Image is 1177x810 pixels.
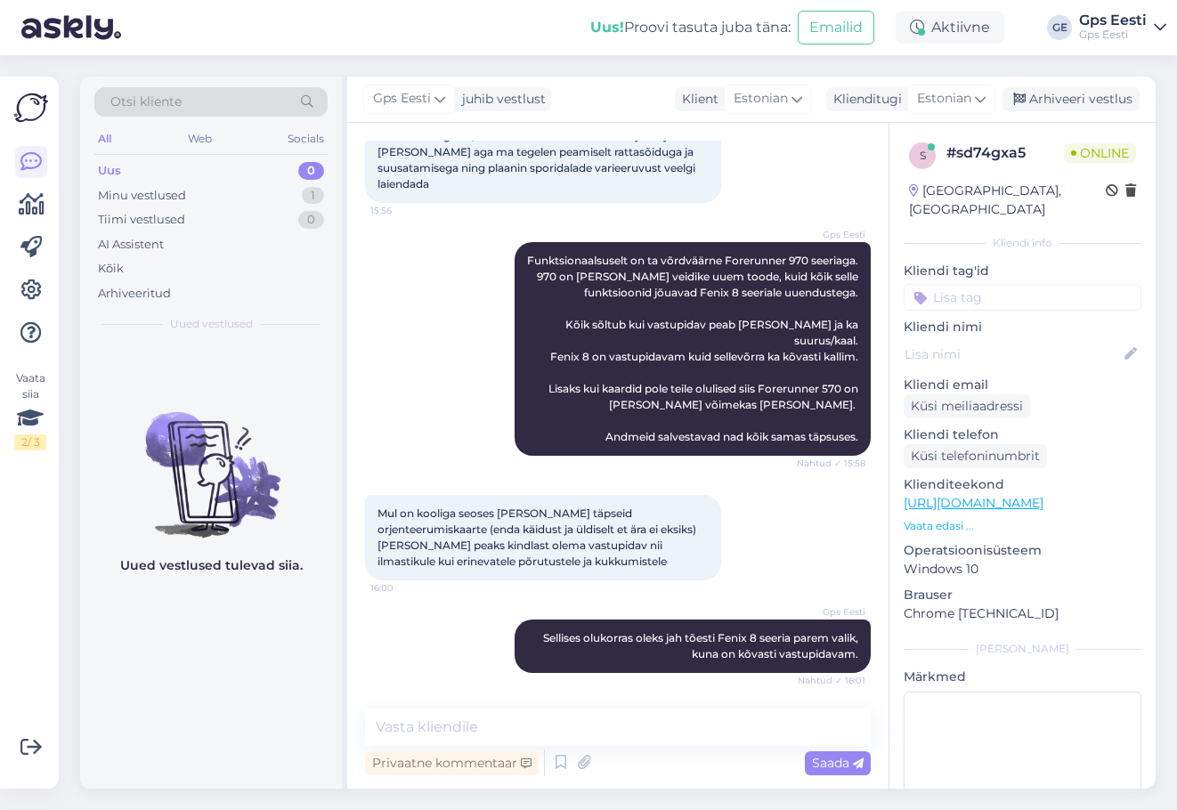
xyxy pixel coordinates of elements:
div: Privaatne kommentaar [365,751,539,775]
div: 0 [298,211,324,229]
span: Gps Eesti [799,228,865,241]
p: Operatsioonisüsteem [904,541,1141,560]
span: Gps Eesti [799,605,865,619]
p: Kliendi nimi [904,318,1141,336]
span: 16:00 [370,581,437,595]
div: Kõik [98,260,124,278]
div: Kliendi info [904,235,1141,251]
span: Nähtud ✓ 15:58 [797,457,865,470]
div: GE [1047,15,1072,40]
input: Lisa tag [904,284,1141,311]
span: Saada [812,755,864,771]
button: Emailid [798,11,874,45]
p: Windows 10 [904,560,1141,579]
p: Klienditeekond [904,475,1141,494]
span: Gps Eesti [373,89,431,109]
div: 1 [302,187,324,205]
span: Nähtud ✓ 16:01 [798,674,865,687]
span: Estonian [917,89,971,109]
div: Küsi telefoninumbrit [904,444,1047,468]
input: Lisa nimi [905,344,1121,364]
div: 0 [298,162,324,180]
span: 15:56 [370,204,437,217]
p: Brauser [904,586,1141,604]
div: Aktiivne [896,12,1004,44]
p: Kliendi email [904,376,1141,394]
a: Gps EestiGps Eesti [1079,13,1166,42]
div: [GEOGRAPHIC_DATA], [GEOGRAPHIC_DATA] [909,182,1106,219]
div: Klienditugi [826,90,902,109]
div: Arhiveeri vestlus [1002,87,1140,111]
div: Socials [284,127,328,150]
span: Funktsionaalsuselt on ta võrdväärne Forerunner 970 seeriaga. 970 on [PERSON_NAME] veidike uuem to... [527,254,861,443]
span: s [920,149,926,162]
div: Gps Eesti [1079,28,1147,42]
a: [URL][DOMAIN_NAME] [904,495,1043,511]
div: Klient [675,90,718,109]
div: juhib vestlust [455,90,546,109]
img: Askly Logo [14,91,48,125]
div: Vaata siia [14,370,46,450]
div: All [94,127,115,150]
div: Uus [98,162,121,180]
span: Otsi kliente [110,93,182,111]
div: Küsi meiliaadressi [904,394,1030,418]
div: Arhiveeritud [98,285,171,303]
div: AI Assistent [98,236,164,254]
p: Kliendi tag'id [904,262,1141,280]
span: Uued vestlused [170,316,253,332]
p: Chrome [TECHNICAL_ID] [904,604,1141,623]
span: Mul on kooliga seoses [PERSON_NAME] täpseid orjenteerumiskaarte (enda käidust ja üldiselt et ära ... [377,506,699,568]
b: Uus! [590,19,624,36]
span: Online [1064,143,1136,163]
p: Märkmed [904,668,1141,686]
div: 2 / 3 [14,434,46,450]
div: Web [184,127,215,150]
p: Kliendi telefon [904,425,1141,444]
div: Tiimi vestlused [98,211,185,229]
p: Vaata edasi ... [904,518,1141,534]
div: Minu vestlused [98,187,186,205]
span: Sellises olukorras oleks jah tõesti Fenix 8 seeria parem valik, kuna on kõvasti vastupidavam. [543,631,861,660]
span: Estonian [734,89,788,109]
div: Gps Eesti [1079,13,1147,28]
p: Uued vestlused tulevad siia. [120,556,303,575]
div: [PERSON_NAME] [904,641,1141,657]
div: Proovi tasuta juba täna: [590,17,791,38]
img: No chats [80,380,342,540]
div: # sd74gxa5 [946,142,1064,164]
